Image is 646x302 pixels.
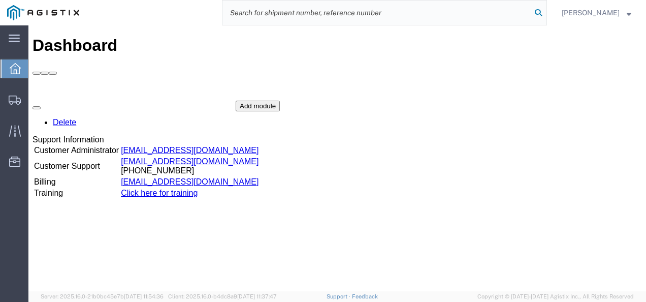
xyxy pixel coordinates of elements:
[92,131,231,150] td: [PHONE_NUMBER]
[477,292,634,301] span: Copyright © [DATE]-[DATE] Agistix Inc., All Rights Reserved
[124,293,164,299] span: [DATE] 11:54:36
[5,131,91,150] td: Customer Support
[92,163,169,172] a: Click here for training
[327,293,352,299] a: Support
[207,75,251,86] button: Add module
[5,152,91,162] td: Billing
[168,293,277,299] span: Client: 2025.16.0-b4dc8a9
[41,293,164,299] span: Server: 2025.16.0-21b0bc45e7b
[352,293,378,299] a: Feedback
[28,25,646,291] iframe: FS Legacy Container
[7,5,79,20] img: logo
[5,163,91,173] td: Training
[562,7,620,18] span: Nathan Seeley
[92,120,230,129] a: [EMAIL_ADDRESS][DOMAIN_NAME]
[237,293,277,299] span: [DATE] 11:37:47
[92,132,230,140] a: [EMAIL_ADDRESS][DOMAIN_NAME]
[561,7,632,19] button: [PERSON_NAME]
[222,1,531,25] input: Search for shipment number, reference number
[92,152,230,161] a: [EMAIL_ADDRESS][DOMAIN_NAME]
